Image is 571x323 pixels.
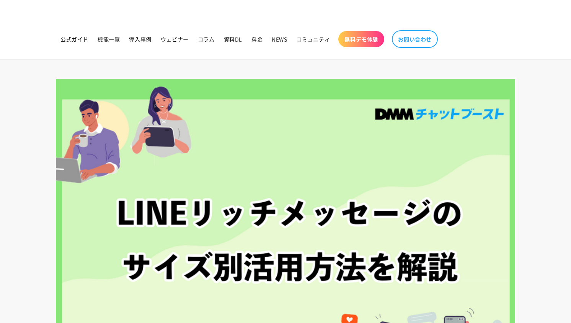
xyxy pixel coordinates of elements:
[297,36,330,43] span: コミュニティ
[398,36,432,43] span: お問い合わせ
[60,36,88,43] span: 公式ガイド
[224,36,242,43] span: 資料DL
[219,31,247,47] a: 資料DL
[272,36,287,43] span: NEWS
[198,36,215,43] span: コラム
[338,31,384,47] a: 無料デモ体験
[267,31,292,47] a: NEWS
[292,31,335,47] a: コミュニティ
[56,31,93,47] a: 公式ガイド
[129,36,151,43] span: 導入事例
[344,36,378,43] span: 無料デモ体験
[392,30,438,48] a: お問い合わせ
[193,31,219,47] a: コラム
[124,31,156,47] a: 導入事例
[93,31,124,47] a: 機能一覧
[161,36,189,43] span: ウェビナー
[251,36,263,43] span: 料金
[156,31,193,47] a: ウェビナー
[247,31,267,47] a: 料金
[98,36,120,43] span: 機能一覧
